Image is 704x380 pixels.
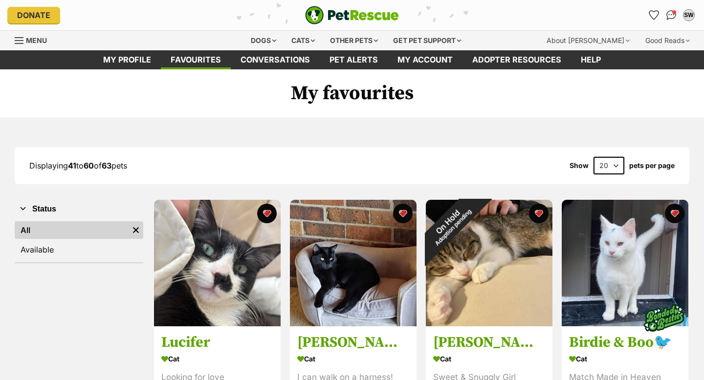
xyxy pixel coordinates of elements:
a: PetRescue [305,6,399,24]
button: favourite [529,204,549,223]
div: Get pet support [386,31,468,50]
img: chat-41dd97257d64d25036548639549fe6c8038ab92f7586957e7f3b1b290dea8141.svg [666,10,677,20]
span: Menu [26,36,47,44]
a: Available [15,241,143,258]
a: Adopter resources [462,50,571,69]
a: Remove filter [129,221,143,239]
span: Adoption pending [434,208,473,247]
img: Bud Bud [290,200,417,326]
a: Pet alerts [320,50,388,69]
div: Cats [285,31,322,50]
a: My profile [93,50,161,69]
div: On Hold [407,181,493,267]
div: About [PERSON_NAME] [540,31,637,50]
ul: Account quick links [646,7,697,23]
img: Lucifer [154,200,281,326]
h3: Lucifer [161,334,273,352]
button: favourite [257,204,277,223]
button: Status [15,203,143,215]
a: Favourites [646,7,661,23]
h3: [PERSON_NAME] *9 Lives Project Rescue* [433,334,545,352]
div: Cat [433,352,545,366]
label: pets per page [629,162,675,169]
div: Good Reads [638,31,697,50]
button: favourite [665,204,684,223]
a: Help [571,50,611,69]
span: Show [570,162,589,169]
img: logo-e224e6f780fb5917bec1dbf3a21bbac754714ae5b6737aabdf751b685950b380.svg [305,6,399,24]
h3: [PERSON_NAME] [PERSON_NAME] [297,334,409,352]
div: Cat [161,352,273,366]
a: My account [388,50,462,69]
button: favourite [393,204,413,223]
strong: 41 [68,161,76,170]
a: Donate [7,7,60,23]
img: Zoe *9 Lives Project Rescue* [426,200,552,326]
a: Favourites [161,50,231,69]
span: Displaying to of pets [29,161,127,170]
a: Conversations [663,7,679,23]
div: Dogs [244,31,283,50]
a: All [15,221,129,239]
div: Cat [297,352,409,366]
h3: Birdie & Boo🐦 [569,334,681,352]
div: SW [684,10,694,20]
div: Cat [569,352,681,366]
a: conversations [231,50,320,69]
strong: 60 [84,161,94,170]
button: My account [681,7,697,23]
img: Birdie & Boo🐦 [562,200,688,326]
strong: 63 [102,161,111,170]
img: bonded besties [639,294,688,343]
a: Menu [15,31,54,48]
a: On HoldAdoption pending [426,318,552,328]
div: Other pets [323,31,385,50]
div: Status [15,219,143,262]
